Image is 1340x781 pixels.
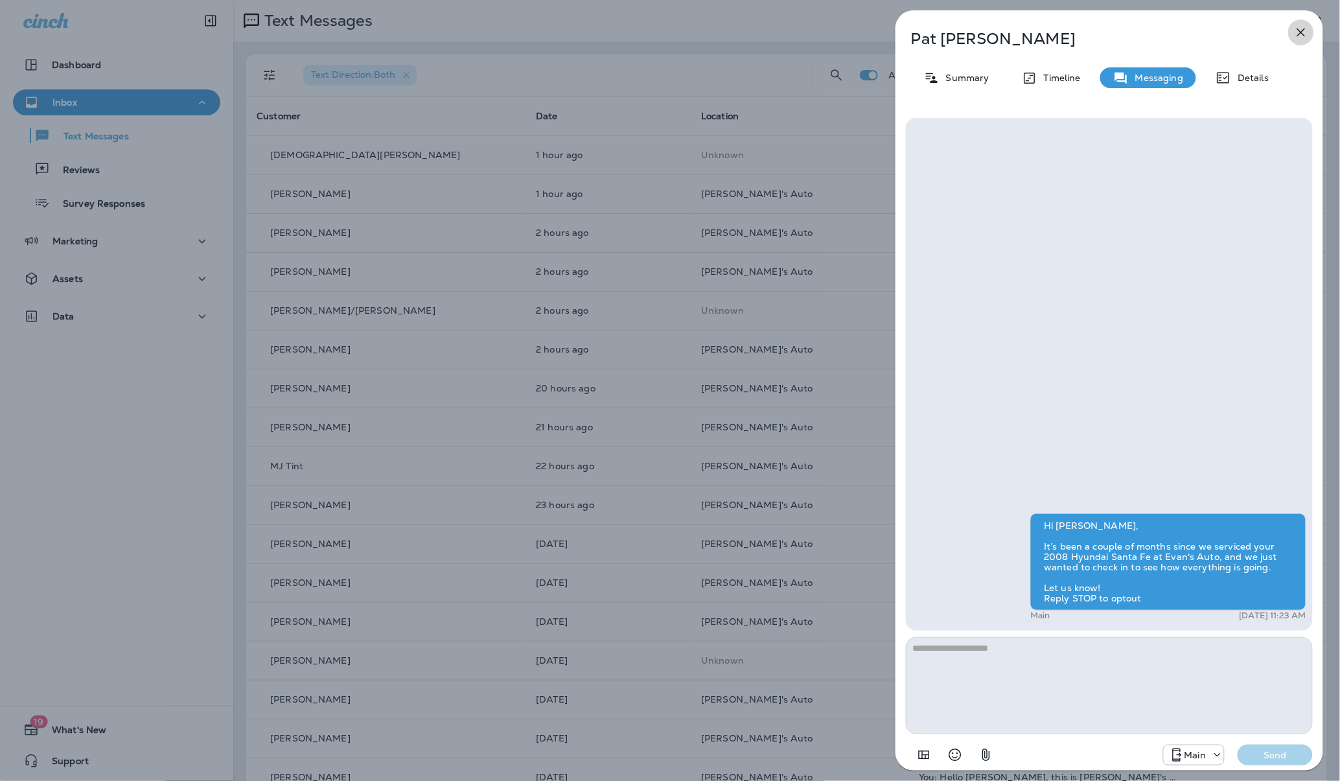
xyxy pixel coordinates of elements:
[1231,73,1269,83] p: Details
[1037,73,1081,83] p: Timeline
[911,30,1265,48] p: Pat [PERSON_NAME]
[1030,513,1306,611] div: Hi [PERSON_NAME], It’s been a couple of months since we serviced your 2008 Hyundai Santa Fe at Ev...
[1164,747,1225,763] div: +1 (941) 231-4423
[1129,73,1183,83] p: Messaging
[942,742,968,768] button: Select an emoji
[911,742,937,768] button: Add in a premade template
[1184,750,1207,760] p: Main
[940,73,989,83] p: Summary
[1030,611,1050,621] p: Main
[1240,611,1306,621] p: [DATE] 11:23 AM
